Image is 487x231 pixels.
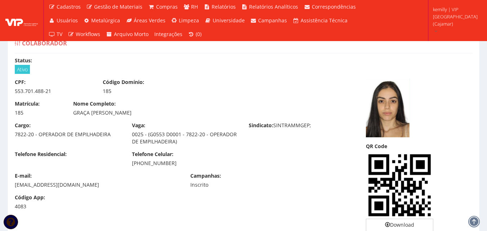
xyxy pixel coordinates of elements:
img: logo [5,15,38,26]
label: Sindicato: [249,122,273,129]
label: Vaga: [132,122,145,129]
label: Telefone Residencial: [15,151,67,158]
a: Limpeza [168,14,202,27]
div: GRAÇA [PERSON_NAME] [73,109,297,116]
label: Campanhas: [190,172,221,179]
a: Metalúrgica [81,14,123,27]
span: Ativo [15,65,30,74]
div: SINTRAMMGEP; [243,122,360,131]
span: kemilly | VIP [GEOGRAPHIC_DATA] (Cajamar) [433,6,478,27]
label: Status: [15,57,32,64]
span: Arquivo Morto [114,31,149,37]
label: Nome Completo: [73,100,116,107]
span: RH [191,3,198,10]
label: Matrícula: [15,100,40,107]
a: Integrações [151,27,185,41]
span: Relatórios [212,3,236,10]
label: Cargo: [15,122,31,129]
span: Cadastros [57,3,81,10]
label: E-mail: [15,172,32,179]
span: TV [57,31,62,37]
label: Código App: [15,194,45,201]
label: Telefone Celular: [132,151,173,158]
span: Áreas Verdes [134,17,165,24]
div: 7822-20 - OPERADOR DE EMPILHADEIRA [15,131,121,138]
div: 0025 - (G0553 D0001 - 7822-20 - OPERADOR DE EMPILHADEIRA) [132,131,238,145]
span: Integrações [154,31,182,37]
span: Compras [156,3,178,10]
div: 185 [15,109,62,116]
a: Download [366,219,433,231]
a: Universidade [202,14,248,27]
a: Workflows [65,27,103,41]
span: Usuários [57,17,78,24]
div: [EMAIL_ADDRESS][DOMAIN_NAME] [15,181,180,188]
div: [PHONE_NUMBER] [132,160,238,167]
img: SP5tLh4rwAAAABJRU5ErkJggg== [366,152,433,219]
div: 4083 [15,203,62,210]
span: Limpeza [179,17,199,24]
a: Usuários [46,14,81,27]
span: Workflows [76,31,100,37]
a: Áreas Verdes [123,14,168,27]
a: Campanhas [248,14,290,27]
span: Metalúrgica [91,17,120,24]
span: Correspondências [312,3,356,10]
span: (0) [196,31,202,37]
span: Relatórios Analíticos [249,3,298,10]
a: Arquivo Morto [103,27,151,41]
img: captura-de-tela-2025-08-12-131912-1755015708689b6a1c760a4.png [366,79,410,137]
label: Código Domínio: [103,79,144,86]
a: Assistência Técnica [290,14,350,27]
span: Universidade [213,17,245,24]
span: Colaborador [22,39,67,47]
label: QR Code [366,143,387,150]
span: Campanhas [258,17,287,24]
a: (0) [185,27,205,41]
span: Assistência Técnica [301,17,347,24]
span: Gestão de Materiais [94,3,142,10]
a: TV [46,27,65,41]
div: 553.701.488-21 [15,88,92,95]
div: Inscrito [190,181,267,188]
div: 185 [103,88,180,95]
label: CPF: [15,79,26,86]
